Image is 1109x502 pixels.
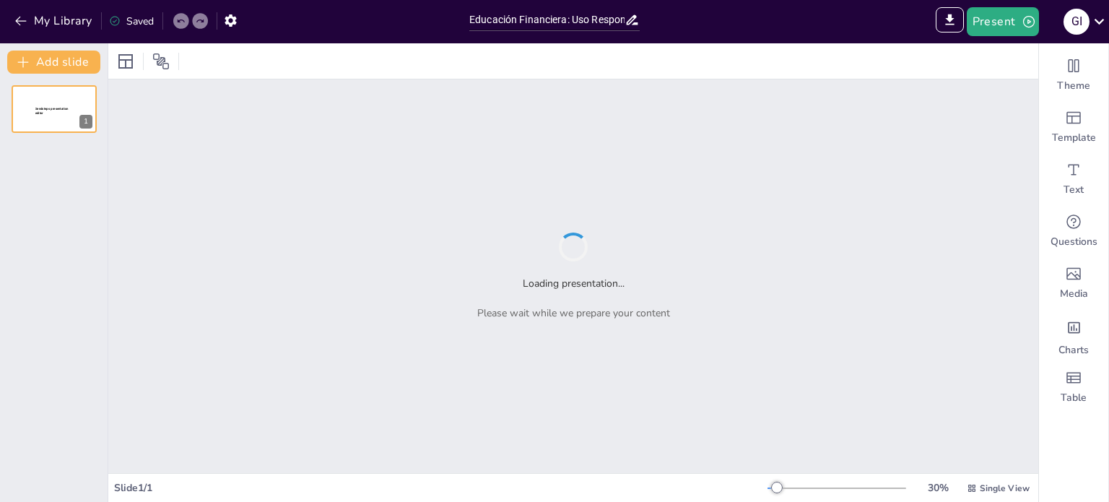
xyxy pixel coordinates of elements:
[109,14,154,29] div: Saved
[1039,309,1108,361] div: Add charts and graphs
[1052,131,1096,145] span: Template
[11,9,98,33] button: My Library
[921,480,955,495] div: 30 %
[1039,49,1108,101] div: Change the overall theme
[1064,183,1084,197] span: Text
[1039,257,1108,309] div: Add images, graphics, shapes or video
[1057,79,1090,93] span: Theme
[1060,287,1088,301] span: Media
[477,306,670,321] p: Please wait while we prepare your content
[35,107,69,115] span: Sendsteps presentation editor
[936,7,964,36] span: Export to PowerPoint
[1064,9,1090,35] div: G I
[114,50,137,73] div: Layout
[1039,101,1108,153] div: Add ready made slides
[1064,7,1090,36] button: G I
[7,51,100,74] button: Add slide
[1039,361,1108,413] div: Add a table
[1061,391,1087,405] span: Table
[79,115,92,129] div: 1
[523,276,625,291] h2: Loading presentation...
[1039,153,1108,205] div: Add text boxes
[12,85,97,133] div: 1
[114,480,767,495] div: Slide 1 / 1
[980,482,1030,495] span: Single View
[152,53,170,70] span: Position
[469,9,625,30] input: Insert title
[1058,343,1089,358] span: Charts
[967,7,1039,36] button: Present
[1051,235,1097,249] span: Questions
[1039,205,1108,257] div: Get real-time input from your audience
